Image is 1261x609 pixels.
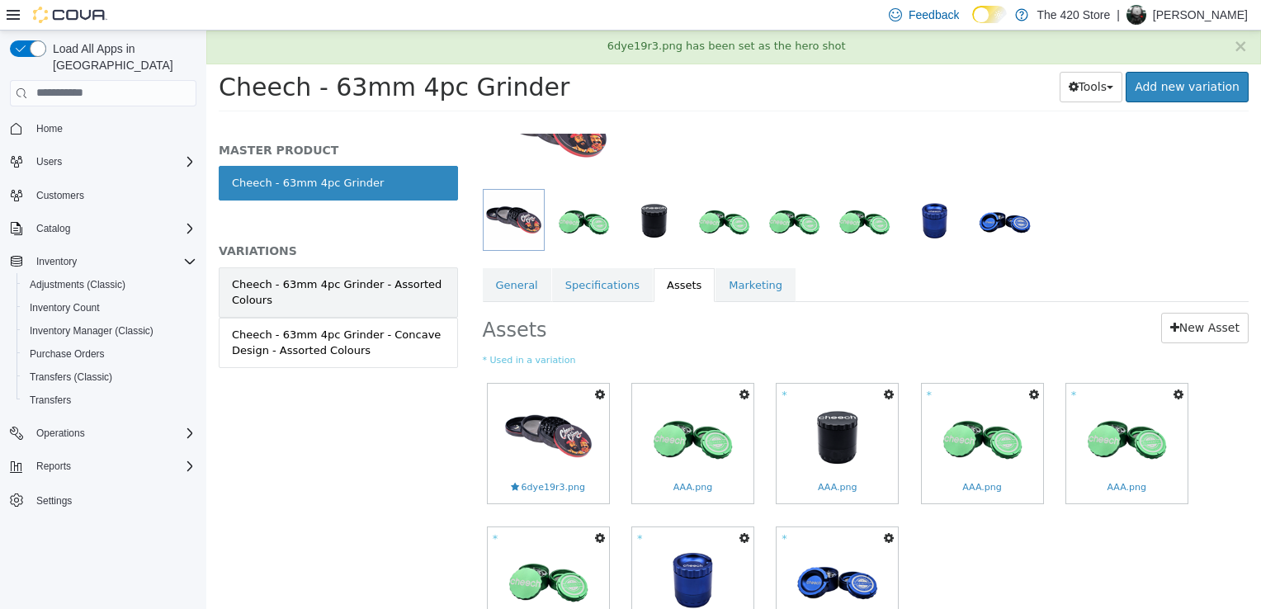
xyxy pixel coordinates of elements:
[919,41,1042,72] a: Add new variation
[30,252,83,271] button: Inventory
[3,217,203,240] button: Catalog
[909,7,959,23] span: Feedback
[972,6,1007,23] input: Dark Mode
[447,238,508,272] a: Assets
[23,367,196,387] span: Transfers (Classic)
[955,282,1042,313] a: New Asset
[10,110,196,555] nav: Complex example
[23,275,196,295] span: Adjustments (Classic)
[853,41,917,72] button: Tools
[972,23,973,24] span: Dark Mode
[3,488,203,512] button: Settings
[30,119,69,139] a: Home
[30,219,196,238] span: Catalog
[30,252,196,271] span: Inventory
[3,455,203,478] button: Reports
[3,183,203,207] button: Customers
[30,278,125,291] span: Adjustments (Classic)
[1153,5,1248,25] p: [PERSON_NAME]
[588,362,674,449] img: AAA.png
[30,186,91,205] a: Customers
[36,222,70,235] span: Catalog
[30,219,77,238] button: Catalog
[30,456,196,476] span: Reports
[30,489,196,510] span: Settings
[23,367,119,387] a: Transfers (Classic)
[443,505,530,592] img: AAA.png
[17,296,203,319] button: Inventory Count
[23,298,106,318] a: Inventory Count
[30,347,105,361] span: Purchase Orders
[1126,5,1146,25] div: Jeroen Brasz
[30,491,78,511] a: Settings
[305,451,379,465] span: 6dye19r3.png
[30,152,196,172] span: Users
[299,505,385,592] img: AAA.png
[3,422,203,445] button: Operations
[12,112,252,127] h5: MASTER PRODUCT
[756,451,796,465] span: AAA.png
[36,255,77,268] span: Inventory
[30,301,100,314] span: Inventory Count
[276,323,1043,338] small: * Used in a variation
[12,135,252,170] a: Cheech - 63mm 4pc Grinder
[276,282,579,313] h2: Assets
[17,319,203,342] button: Inventory Manager (Classic)
[588,505,674,592] img: AAA.png
[36,427,85,440] span: Operations
[23,344,196,364] span: Purchase Orders
[23,390,78,410] a: Transfers
[1037,5,1110,25] p: The 420 Store
[23,275,132,295] a: Adjustments (Classic)
[36,460,71,473] span: Reports
[30,423,196,443] span: Operations
[36,155,62,168] span: Users
[36,494,72,507] span: Settings
[17,389,203,412] button: Transfers
[46,40,196,73] span: Load All Apps in [GEOGRAPHIC_DATA]
[30,185,196,205] span: Customers
[426,353,547,473] a: AAA.pngAAA.png
[30,371,112,384] span: Transfers (Classic)
[36,189,84,202] span: Customers
[716,353,837,473] a: AAA.pngAAA.png
[1027,7,1041,25] button: ×
[860,353,981,473] a: AAA.pngAAA.png
[509,238,589,272] a: Marketing
[12,42,363,71] span: Cheech - 63mm 4pc Grinder
[900,451,940,465] span: AAA.png
[30,152,68,172] button: Users
[276,238,345,272] a: General
[12,213,252,228] h5: VARIATIONS
[30,456,78,476] button: Reports
[570,353,692,473] a: AAA.pngAAA.png
[30,324,153,338] span: Inventory Manager (Classic)
[23,321,160,341] a: Inventory Manager (Classic)
[23,390,196,410] span: Transfers
[733,362,819,449] img: AAA.png
[30,394,71,407] span: Transfers
[877,362,964,449] img: AAA.png
[30,118,196,139] span: Home
[17,342,203,366] button: Purchase Orders
[3,250,203,273] button: Inventory
[299,362,385,449] img: 6dye19r3.png
[443,362,530,449] img: AAA.png
[23,344,111,364] a: Purchase Orders
[17,366,203,389] button: Transfers (Classic)
[36,122,63,135] span: Home
[26,246,239,278] div: Cheech - 63mm 4pc Grinder - Assorted Colours
[612,451,651,465] span: AAA.png
[33,7,107,23] img: Cova
[23,298,196,318] span: Inventory Count
[1117,5,1120,25] p: |
[26,296,239,328] div: Cheech - 63mm 4pc Grinder - Concave Design - Assorted Colours
[3,116,203,140] button: Home
[17,273,203,296] button: Adjustments (Classic)
[3,150,203,173] button: Users
[30,423,92,443] button: Operations
[346,238,446,272] a: Specifications
[23,321,196,341] span: Inventory Manager (Classic)
[281,353,403,473] a: 6dye19r3.png6dye19r3.png
[467,451,507,465] span: AAA.png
